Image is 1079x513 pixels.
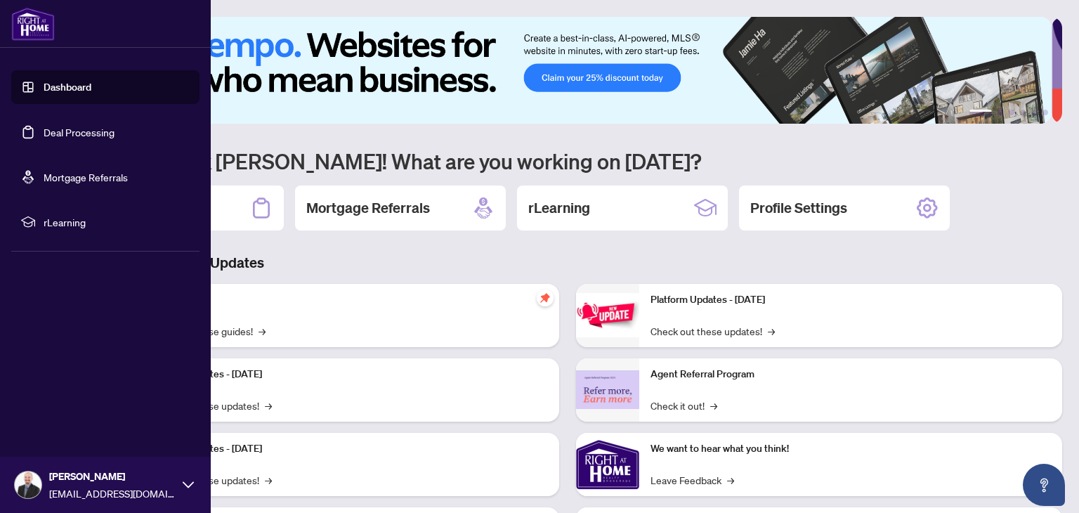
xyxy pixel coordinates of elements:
img: logo [11,7,55,41]
button: 5 [1031,110,1037,115]
a: Check out these updates!→ [650,323,775,339]
span: → [768,323,775,339]
button: 6 [1042,110,1048,115]
h1: Welcome back [PERSON_NAME]! What are you working on [DATE]? [73,148,1062,174]
button: Open asap [1023,464,1065,506]
h3: Brokerage & Industry Updates [73,253,1062,273]
p: Platform Updates - [DATE] [148,441,548,457]
span: pushpin [537,290,554,306]
span: → [259,323,266,339]
p: Self-Help [148,292,548,308]
h2: rLearning [528,198,590,218]
button: 1 [969,110,992,115]
p: Platform Updates - [DATE] [650,292,1051,308]
h2: Profile Settings [750,198,847,218]
p: We want to hear what you think! [650,441,1051,457]
p: Agent Referral Program [650,367,1051,382]
img: Platform Updates - June 23, 2025 [576,293,639,337]
span: → [710,398,717,413]
p: Platform Updates - [DATE] [148,367,548,382]
a: Mortgage Referrals [44,171,128,183]
a: Leave Feedback→ [650,472,734,488]
span: rLearning [44,214,190,230]
button: 3 [1009,110,1014,115]
h2: Mortgage Referrals [306,198,430,218]
span: → [727,472,734,488]
button: 2 [998,110,1003,115]
img: Slide 0 [73,17,1052,124]
img: Agent Referral Program [576,370,639,409]
img: Profile Icon [15,472,41,498]
a: Check it out!→ [650,398,717,413]
a: Deal Processing [44,126,115,138]
span: [PERSON_NAME] [49,469,176,484]
span: [EMAIL_ADDRESS][DOMAIN_NAME] [49,486,176,501]
a: Dashboard [44,81,91,93]
span: → [265,472,272,488]
img: We want to hear what you think! [576,433,639,496]
button: 4 [1020,110,1026,115]
span: → [265,398,272,413]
